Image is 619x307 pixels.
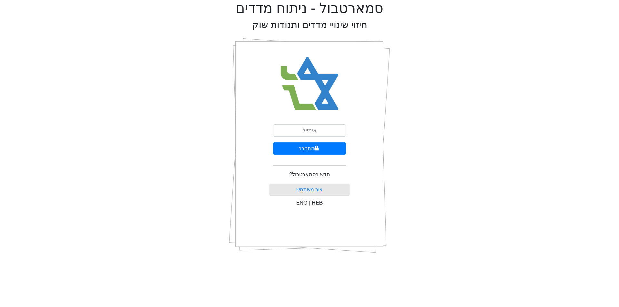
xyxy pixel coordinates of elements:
span: | [309,200,310,206]
img: Smart Bull [275,48,345,119]
a: צור משתמש [296,187,323,192]
span: ENG [296,200,308,206]
input: אימייל [273,124,346,137]
span: HEB [312,200,323,206]
button: צור משתמש [270,184,350,196]
button: התחבר [273,142,346,155]
h2: חיזוי שינויי מדדים ותנודות שוק [252,19,367,31]
p: חדש בסמארטבול? [289,171,329,178]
